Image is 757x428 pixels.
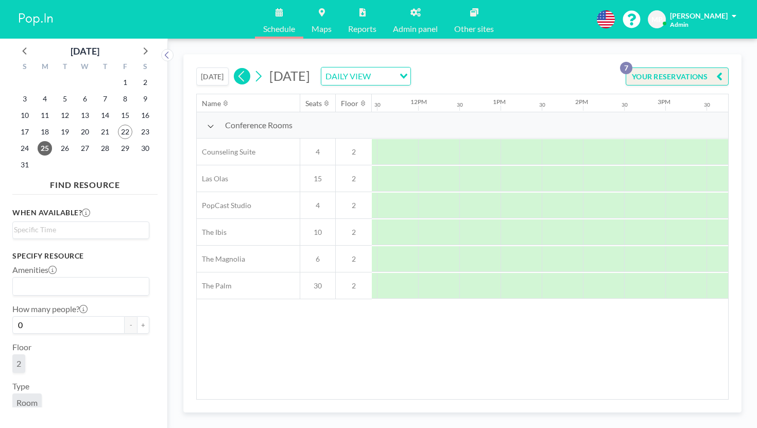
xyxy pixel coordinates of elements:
div: 30 [622,101,628,108]
span: Tuesday, August 12, 2025 [58,108,72,123]
div: S [15,61,35,74]
span: The Palm [197,281,232,290]
span: Monday, August 11, 2025 [38,108,52,123]
span: Friday, August 29, 2025 [118,141,132,156]
span: Monday, August 25, 2025 [38,141,52,156]
div: 30 [374,101,381,108]
span: Tuesday, August 5, 2025 [58,92,72,106]
button: [DATE] [196,67,229,85]
span: Reports [348,25,376,33]
span: Maps [312,25,332,33]
span: Wednesday, August 27, 2025 [78,141,92,156]
div: T [95,61,115,74]
span: Friday, August 22, 2025 [118,125,132,139]
div: Search for option [321,67,410,85]
label: Floor [12,342,31,352]
span: 4 [300,201,335,210]
div: F [115,61,135,74]
span: Schedule [263,25,295,33]
span: Tuesday, August 19, 2025 [58,125,72,139]
div: 30 [457,101,463,108]
span: Admin panel [393,25,438,33]
span: Counseling Suite [197,147,255,157]
span: Sunday, August 10, 2025 [18,108,32,123]
span: Tuesday, August 26, 2025 [58,141,72,156]
span: PopCast Studio [197,201,251,210]
span: Saturday, August 16, 2025 [138,108,152,123]
span: Monday, August 4, 2025 [38,92,52,106]
span: Other sites [454,25,494,33]
div: T [55,61,75,74]
div: Search for option [13,222,149,237]
span: Wednesday, August 13, 2025 [78,108,92,123]
label: Type [12,381,29,391]
input: Search for option [14,280,143,293]
div: 1PM [493,98,506,106]
span: 4 [300,147,335,157]
span: 2 [336,228,372,237]
input: Search for option [14,224,143,235]
span: Saturday, August 2, 2025 [138,75,152,90]
div: 30 [704,101,710,108]
span: 2 [336,281,372,290]
div: Name [202,99,221,108]
span: Friday, August 8, 2025 [118,92,132,106]
div: 3PM [658,98,670,106]
span: The Ibis [197,228,227,237]
span: Wednesday, August 6, 2025 [78,92,92,106]
span: 2 [336,174,372,183]
span: [DATE] [269,68,310,83]
span: Sunday, August 31, 2025 [18,158,32,172]
div: Floor [341,99,358,108]
h4: FIND RESOURCE [12,176,158,190]
div: S [135,61,155,74]
span: 15 [300,174,335,183]
span: [PERSON_NAME] [670,11,728,20]
span: Friday, August 1, 2025 [118,75,132,90]
div: [DATE] [71,44,99,58]
span: Friday, August 15, 2025 [118,108,132,123]
label: Amenities [12,265,57,275]
span: Saturday, August 30, 2025 [138,141,152,156]
h3: Specify resource [12,251,149,261]
div: 30 [539,101,545,108]
span: Las Olas [197,174,228,183]
span: 30 [300,281,335,290]
span: Sunday, August 24, 2025 [18,141,32,156]
span: 2 [336,147,372,157]
span: DAILY VIEW [323,70,373,83]
span: Sunday, August 17, 2025 [18,125,32,139]
div: 12PM [410,98,427,106]
span: Room [16,398,38,408]
span: Sunday, August 3, 2025 [18,92,32,106]
button: YOUR RESERVATIONS7 [626,67,729,85]
span: Thursday, August 28, 2025 [98,141,112,156]
span: Saturday, August 9, 2025 [138,92,152,106]
span: 10 [300,228,335,237]
p: 7 [620,62,632,74]
span: Thursday, August 14, 2025 [98,108,112,123]
label: How many people? [12,304,88,314]
img: organization-logo [16,9,56,30]
span: Conference Rooms [225,120,293,130]
button: - [125,316,137,334]
span: Thursday, August 21, 2025 [98,125,112,139]
span: MP [651,15,663,24]
span: Saturday, August 23, 2025 [138,125,152,139]
span: 2 [16,358,21,369]
span: Wednesday, August 20, 2025 [78,125,92,139]
div: W [75,61,95,74]
input: Search for option [374,70,393,83]
button: + [137,316,149,334]
span: Admin [670,21,689,28]
span: Monday, August 18, 2025 [38,125,52,139]
span: 6 [300,254,335,264]
span: 2 [336,201,372,210]
span: 2 [336,254,372,264]
div: Search for option [13,278,149,295]
span: The Magnolia [197,254,245,264]
div: 2PM [575,98,588,106]
div: M [35,61,55,74]
span: Thursday, August 7, 2025 [98,92,112,106]
div: Seats [305,99,322,108]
